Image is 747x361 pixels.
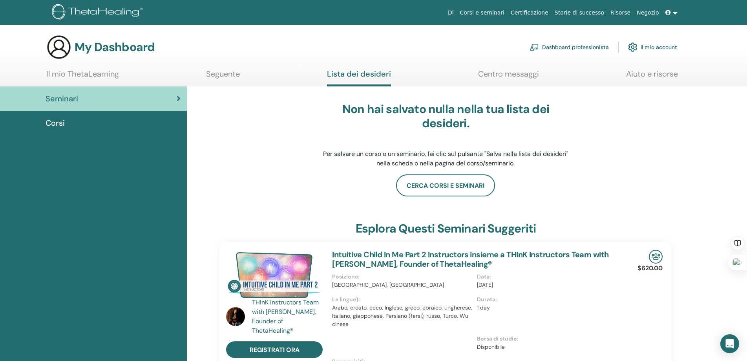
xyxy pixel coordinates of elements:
[637,264,663,273] p: $620.00
[552,5,607,20] a: Storie di successo
[332,249,608,269] a: Intuitive Child In Me Part 2 Instructors insieme a THInK Instructors Team with [PERSON_NAME], Fou...
[226,341,323,358] a: Registrati ora
[250,346,300,354] span: Registrati ora
[530,38,609,56] a: Dashboard professionista
[322,102,569,130] h3: Non hai salvato nulla nella tua lista dei desideri.
[628,40,637,54] img: cog.svg
[477,343,617,351] p: Disponibile
[332,273,472,281] p: Posizione :
[478,69,539,84] a: Centro messaggi
[75,40,155,54] h3: My Dashboard
[46,93,78,104] span: Seminari
[332,295,472,304] p: Le lingue) :
[396,174,495,196] a: Cerca corsi e seminari
[607,5,634,20] a: Risorse
[445,5,457,20] a: Di
[649,250,663,264] img: In-Person Seminar
[457,5,508,20] a: Corsi e seminari
[226,250,323,300] img: Intuitive Child In Me Part 2 Instructors
[52,4,146,22] img: logo.png
[477,281,617,289] p: [DATE]
[477,335,617,343] p: Borsa di studio :
[332,304,472,328] p: Arabo, croato, ceco, Inglese, greco, ebraico, ungherese, Italiano, giapponese, Persiano (farsi), ...
[530,44,539,51] img: chalkboard-teacher.svg
[356,222,536,236] h3: Esplora questi seminari suggeriti
[46,69,119,84] a: Il mio ThetaLearning
[626,69,678,84] a: Aiuto e risorse
[252,298,325,335] a: THInK Instructors Team with [PERSON_NAME], Founder of ThetaHealing®
[477,273,617,281] p: Data :
[332,281,472,289] p: [GEOGRAPHIC_DATA], [GEOGRAPHIC_DATA]
[46,35,71,60] img: generic-user-icon.jpg
[477,304,617,312] p: 1 day
[508,5,552,20] a: Certificazione
[477,295,617,304] p: Durata :
[628,38,677,56] a: Il mio account
[634,5,662,20] a: Negozio
[327,69,391,86] a: Lista dei desideri
[46,117,65,129] span: Corsi
[226,307,245,326] img: default.jpg
[206,69,240,84] a: Seguente
[322,149,569,168] p: Per salvare un corso o un seminario, fai clic sul pulsante "Salva nella lista dei desideri" nella...
[720,334,739,353] div: Open Intercom Messenger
